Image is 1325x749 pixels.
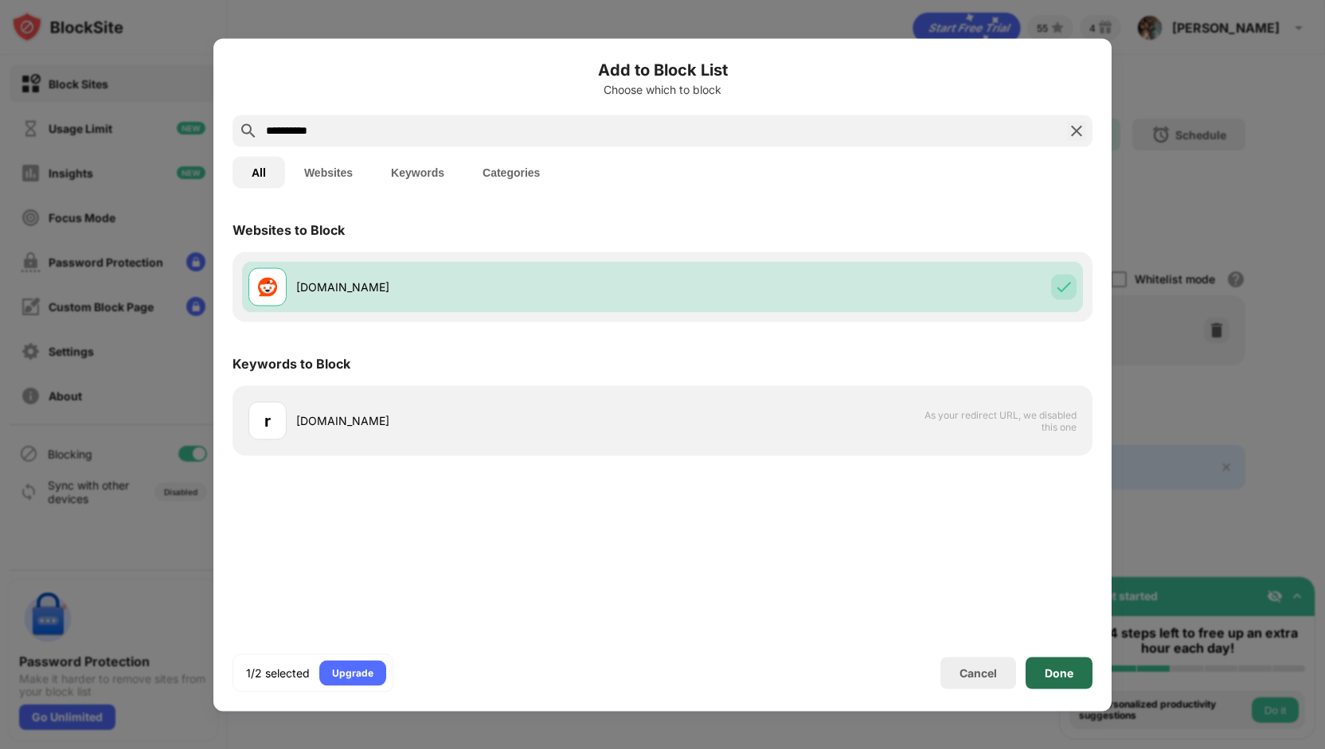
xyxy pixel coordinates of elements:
img: search-close [1067,121,1086,140]
img: favicons [258,277,277,296]
div: [DOMAIN_NAME] [296,279,662,295]
div: 1/2 selected [246,665,310,681]
div: Websites to Block [233,221,345,237]
button: All [233,156,285,188]
div: [DOMAIN_NAME] [296,412,662,429]
div: Choose which to block [233,83,1092,96]
button: Categories [463,156,559,188]
span: As your redirect URL, we disabled this one [913,408,1077,432]
div: r [264,408,271,432]
div: Keywords to Block [233,355,350,371]
div: Done [1045,666,1073,679]
button: Keywords [372,156,463,188]
div: Cancel [960,666,997,680]
button: Websites [285,156,372,188]
img: search.svg [239,121,258,140]
h6: Add to Block List [233,57,1092,81]
div: Upgrade [332,665,373,681]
